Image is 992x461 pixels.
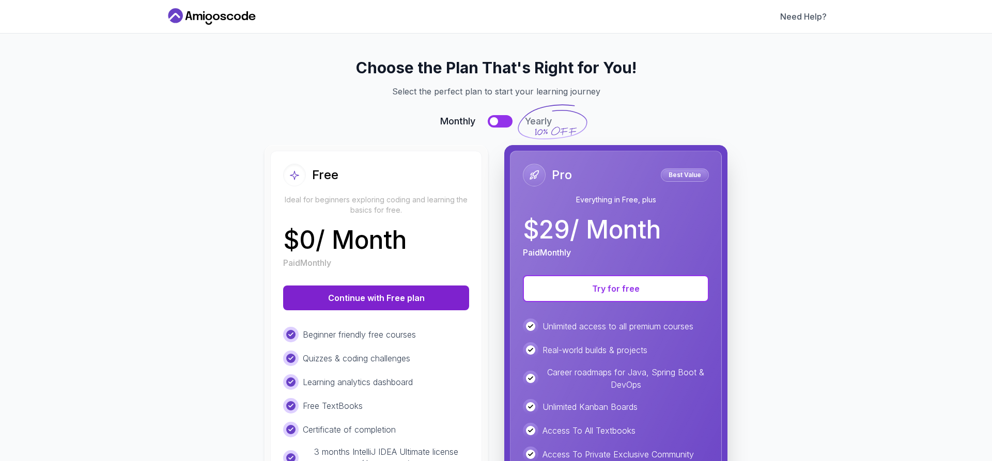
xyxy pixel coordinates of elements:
p: Learning analytics dashboard [303,376,413,388]
p: Select the perfect plan to start your learning journey [178,85,814,98]
span: Monthly [440,114,475,129]
p: Access To All Textbooks [542,424,636,437]
p: Career roadmaps for Java, Spring Boot & DevOps [542,366,709,391]
h2: Choose the Plan That's Right for You! [178,58,814,77]
button: Continue with Free plan [283,285,469,310]
a: Need Help? [780,10,827,23]
p: Best Value [662,170,707,180]
p: Paid Monthly [283,257,331,269]
p: Ideal for beginners exploring coding and learning the basics for free. [283,195,469,215]
p: Free TextBooks [303,400,363,412]
p: $ 0 / Month [283,228,407,252]
p: $ 29 / Month [523,217,661,242]
p: Everything in Free, plus [523,195,709,205]
p: Paid Monthly [523,246,571,259]
p: Access To Private Exclusive Community [542,448,694,460]
h2: Pro [552,167,572,183]
p: Unlimited Kanban Boards [542,401,638,413]
p: Certificate of completion [303,423,396,436]
p: Unlimited access to all premium courses [542,320,693,332]
p: Quizzes & coding challenges [303,352,410,364]
button: Try for free [523,275,709,302]
h2: Free [312,167,338,183]
p: Beginner friendly free courses [303,328,416,341]
p: Real-world builds & projects [542,344,647,356]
